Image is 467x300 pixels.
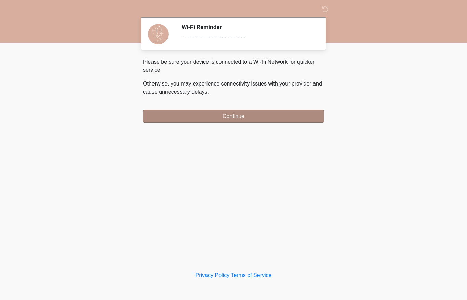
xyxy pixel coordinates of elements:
div: ~~~~~~~~~~~~~~~~~~~~ [182,33,314,41]
p: Please be sure your device is connected to a Wi-Fi Network for quicker service. [143,58,324,74]
a: Privacy Policy [196,272,230,278]
p: Otherwise, you may experience connectivity issues with your provider and cause unnecessary delays [143,80,324,96]
img: Agent Avatar [148,24,169,44]
a: Terms of Service [231,272,271,278]
img: DM Studio Logo [136,5,145,14]
button: Continue [143,110,324,123]
span: . [208,89,209,95]
h2: Wi-Fi Reminder [182,24,314,30]
a: | [229,272,231,278]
